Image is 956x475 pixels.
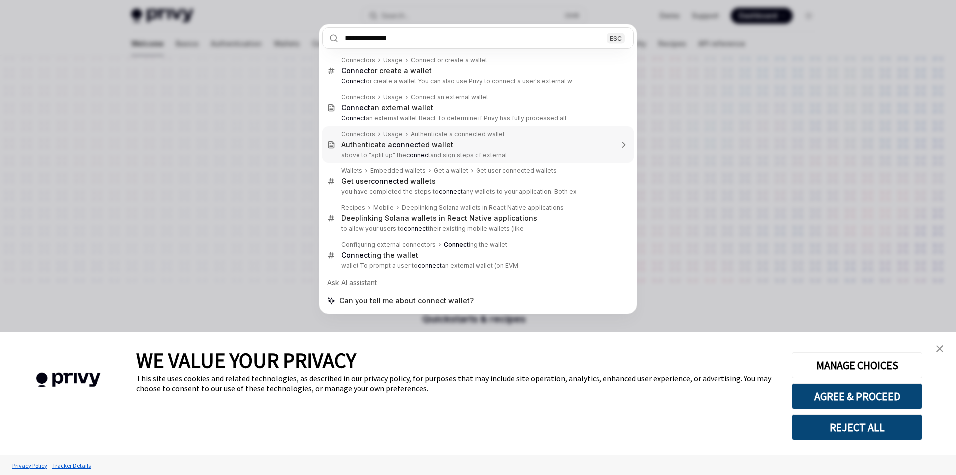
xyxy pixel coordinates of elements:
button: REJECT ALL [792,414,922,440]
b: Connect [341,251,370,259]
a: Tracker Details [50,457,93,474]
div: Get user ed wallets [341,177,436,186]
div: Connectors [341,130,375,138]
div: or create a wallet [341,66,432,75]
button: AGREE & PROCEED [792,383,922,409]
div: Configuring external connectors [341,241,436,249]
p: wallet To prompt a user to an external wallet (on EVM [341,262,613,270]
div: Usage [383,56,403,64]
b: Connect [341,77,366,85]
div: ESC [607,33,625,43]
div: Wallets [341,167,362,175]
p: or create a wallet You can also use Privy to connect a user's external w [341,77,613,85]
img: close banner [936,345,943,352]
b: connect [406,151,430,158]
div: Connectors [341,93,375,101]
div: Deeplinking Solana wallets in React Native applications [341,214,537,223]
div: Recipes [341,204,365,212]
div: ing the wallet [341,251,418,260]
b: Connect [341,66,370,75]
div: Authenticate a ed wallet [341,140,453,149]
button: MANAGE CHOICES [792,352,922,378]
a: Privacy Policy [10,457,50,474]
div: Embedded wallets [370,167,426,175]
b: Connect [341,114,366,122]
div: This site uses cookies and related technologies, as described in our privacy policy, for purposes... [136,373,777,393]
div: Connect or create a wallet [411,56,487,64]
b: connect [418,262,442,269]
span: Can you tell me about connect wallet? [339,296,474,306]
b: Connect [341,103,370,112]
b: connect [439,188,463,195]
div: Get a wallet [434,167,468,175]
p: to allow your users to their existing mobile wallets (like [341,225,613,233]
b: connect [404,225,428,232]
div: Deeplinking Solana wallets in React Native applications [402,204,564,212]
div: Usage [383,130,403,138]
div: Usage [383,93,403,101]
b: connect [371,177,399,185]
img: company logo [15,358,121,402]
a: close banner [930,339,950,359]
p: an external wallet React To determine if Privy has fully processed all [341,114,613,122]
div: Authenticate a connected wallet [411,130,505,138]
span: WE VALUE YOUR PRIVACY [136,347,356,373]
div: Connectors [341,56,375,64]
p: you have completed the steps to any wallets to your application. Both ex [341,188,613,196]
p: above to "split up" the and sign steps of external [341,151,613,159]
div: an external wallet [341,103,433,112]
b: Connect [444,241,469,248]
div: Connect an external wallet [411,93,488,101]
div: ing the wallet [444,241,507,249]
div: Mobile [373,204,394,212]
b: connect [392,140,421,149]
div: Get user connected wallets [476,167,557,175]
div: Ask AI assistant [322,274,634,292]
